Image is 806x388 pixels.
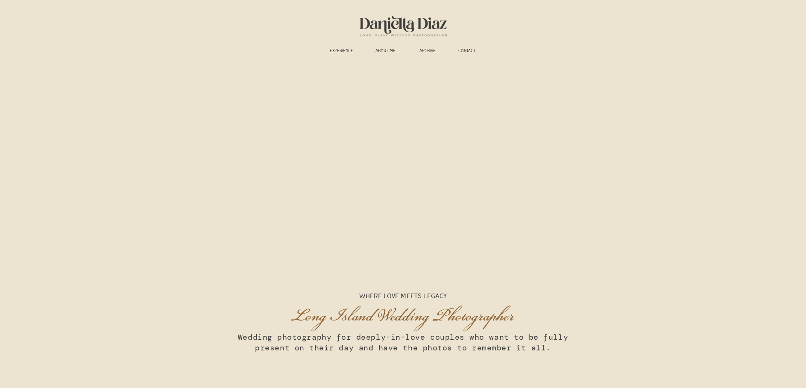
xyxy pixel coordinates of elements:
p: Where Love Meets Legacy [339,292,467,302]
h3: Wedding photography for deeply-in-love couples who want to be fully present on their day and have... [232,332,575,365]
a: CONTACT [454,48,481,55]
h1: Long Island Wedding Photographer [239,305,568,324]
a: ABOUT ME [370,48,402,55]
a: experience [326,48,358,55]
a: ARCHIVE [414,48,441,55]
